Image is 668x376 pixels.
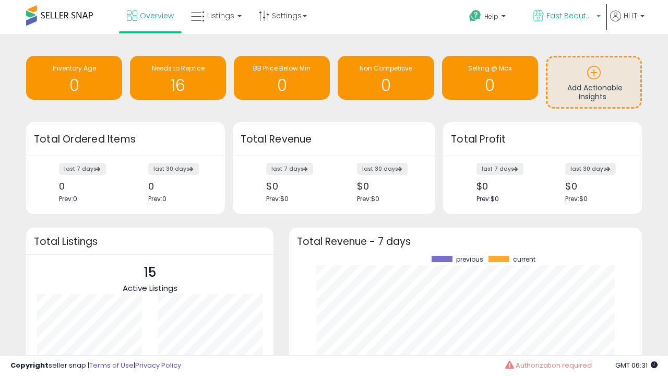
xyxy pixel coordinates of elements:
a: Non Competitive 0 [338,56,434,100]
h1: 0 [447,77,533,94]
span: Listings [207,10,234,21]
label: last 7 days [266,163,313,175]
span: Selling @ Max [468,64,512,73]
a: Inventory Age 0 [26,56,122,100]
label: last 7 days [59,163,106,175]
span: Fast Beauty ([GEOGRAPHIC_DATA]) [546,10,593,21]
p: 15 [123,263,177,283]
div: 0 [148,181,207,192]
h1: 0 [239,77,325,94]
a: BB Price Below Min 0 [234,56,330,100]
a: Add Actionable Insights [547,57,640,107]
span: previous [456,256,483,263]
h1: 16 [135,77,221,94]
span: BB Price Below Min [253,64,311,73]
h1: 0 [31,77,117,94]
span: current [513,256,535,263]
span: Prev: $0 [565,194,588,203]
h3: Total Revenue [241,132,427,147]
div: $0 [565,181,624,192]
a: Privacy Policy [135,360,181,370]
strong: Copyright [10,360,49,370]
span: Prev: $0 [357,194,379,203]
a: Help [461,2,523,34]
h3: Total Ordered Items [34,132,217,147]
span: Help [484,12,498,21]
span: 2025-08-12 06:31 GMT [615,360,658,370]
div: $0 [357,181,417,192]
h3: Total Listings [34,238,266,245]
span: Needs to Reprice [152,64,205,73]
h1: 0 [343,77,428,94]
label: last 30 days [148,163,199,175]
span: Prev: $0 [476,194,499,203]
h3: Total Revenue - 7 days [297,238,634,245]
div: $0 [266,181,326,192]
a: Selling @ Max 0 [442,56,538,100]
label: last 30 days [357,163,408,175]
span: Prev: 0 [148,194,166,203]
span: Active Listings [123,283,177,293]
span: Hi IT [624,10,637,21]
a: Hi IT [610,10,645,34]
h3: Total Profit [451,132,634,147]
span: Prev: 0 [59,194,77,203]
span: Prev: $0 [266,194,289,203]
div: 0 [59,181,117,192]
a: Needs to Reprice 16 [130,56,226,100]
a: Terms of Use [89,360,134,370]
label: last 7 days [476,163,523,175]
label: last 30 days [565,163,616,175]
div: seller snap | | [10,361,181,371]
span: Non Competitive [360,64,412,73]
span: Overview [140,10,174,21]
span: Add Actionable Insights [567,83,623,102]
i: Get Help [469,9,482,22]
div: $0 [476,181,535,192]
span: Inventory Age [53,64,96,73]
